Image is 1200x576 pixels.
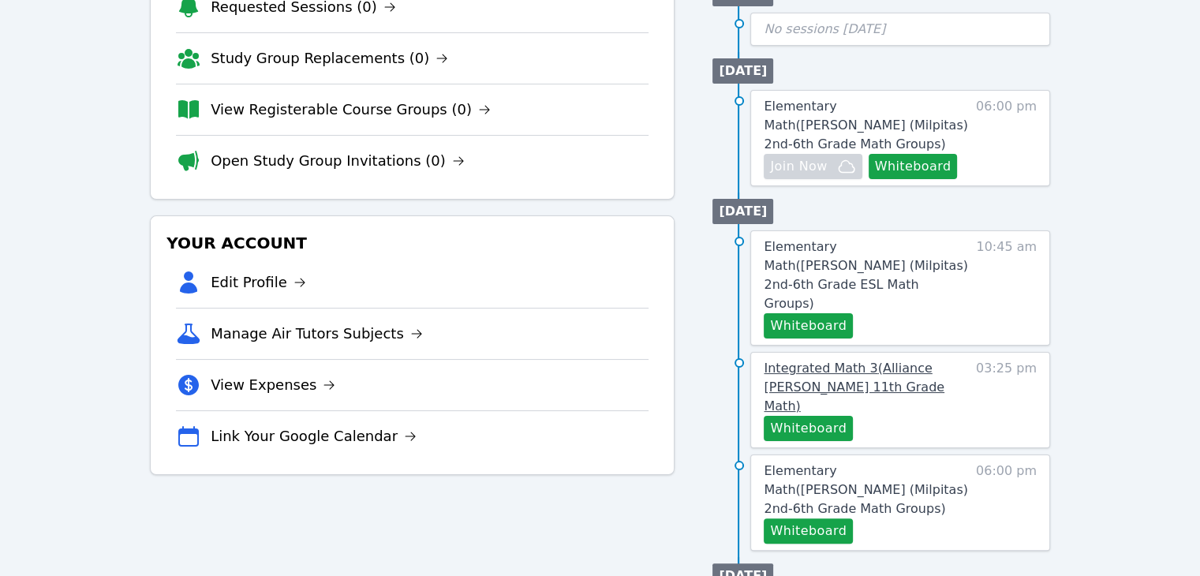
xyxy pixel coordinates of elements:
a: Elementary Math([PERSON_NAME] (Milpitas) 2nd-6th Grade Math Groups) [764,97,968,154]
button: Whiteboard [869,154,958,179]
span: 06:00 pm [976,97,1037,179]
a: Elementary Math([PERSON_NAME] (Milpitas) 2nd-6th Grade ESL Math Groups) [764,238,968,313]
span: Integrated Math 3 ( Alliance [PERSON_NAME] 11th Grade Math ) [764,361,944,413]
span: Elementary Math ( [PERSON_NAME] (Milpitas) 2nd-6th Grade ESL Math Groups ) [764,239,967,311]
button: Whiteboard [764,416,853,441]
a: Study Group Replacements (0) [211,47,448,69]
a: Edit Profile [211,271,306,294]
button: Whiteboard [764,313,853,338]
span: Join Now [770,157,827,176]
span: No sessions [DATE] [764,21,885,36]
li: [DATE] [712,199,773,224]
span: 03:25 pm [976,359,1037,441]
button: Whiteboard [764,518,853,544]
span: Elementary Math ( [PERSON_NAME] (Milpitas) 2nd-6th Grade Math Groups ) [764,99,967,151]
a: Manage Air Tutors Subjects [211,323,423,345]
a: Link Your Google Calendar [211,425,417,447]
a: Elementary Math([PERSON_NAME] (Milpitas) 2nd-6th Grade Math Groups) [764,462,968,518]
h3: Your Account [163,229,661,257]
a: View Registerable Course Groups (0) [211,99,491,121]
button: Join Now [764,154,862,179]
span: 06:00 pm [976,462,1037,544]
span: 10:45 am [976,238,1037,338]
a: Open Study Group Invitations (0) [211,150,465,172]
a: View Expenses [211,374,335,396]
span: Elementary Math ( [PERSON_NAME] (Milpitas) 2nd-6th Grade Math Groups ) [764,463,967,516]
li: [DATE] [712,58,773,84]
a: Integrated Math 3(Alliance [PERSON_NAME] 11th Grade Math) [764,359,968,416]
